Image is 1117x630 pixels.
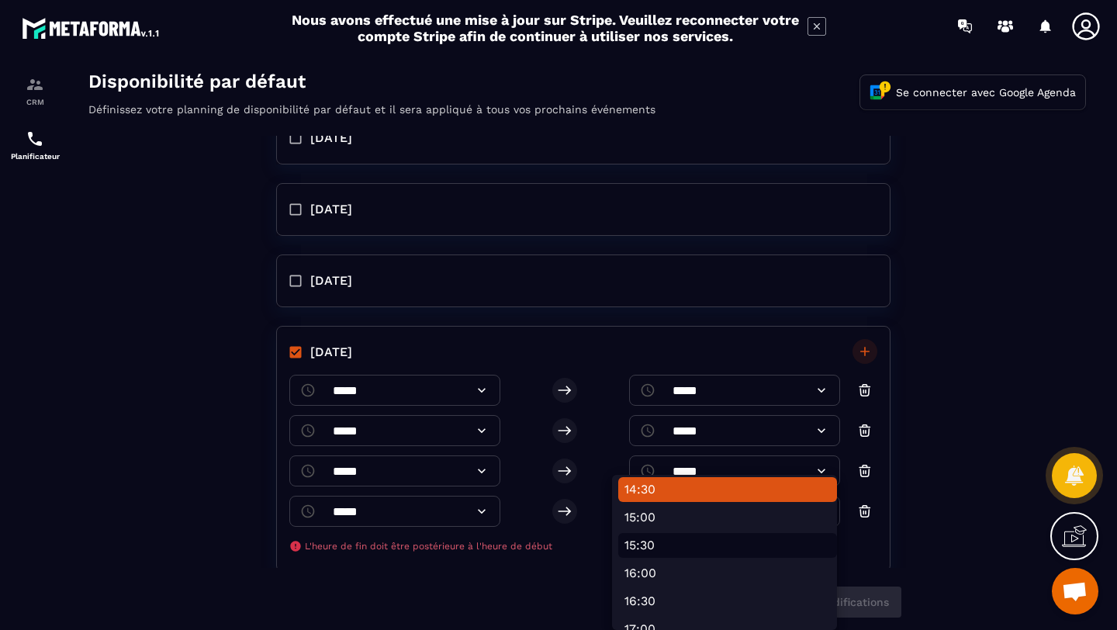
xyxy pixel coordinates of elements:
[545,410,764,434] li: 14:30
[26,130,44,148] img: scheduler
[545,466,764,490] li: 15:30
[4,64,66,118] a: formationformationCRM
[22,14,161,42] img: logo
[4,98,66,106] p: CRM
[291,12,800,44] h2: Nous avons effectué une mise à jour sur Stripe. Veuillez reconnecter votre compte Stripe afin de ...
[545,493,764,518] li: 16:00
[545,438,764,462] li: 15:00
[545,521,764,546] li: 16:30
[1052,568,1098,614] a: Ouvrir le chat
[4,152,66,161] p: Planificateur
[26,75,44,94] img: formation
[545,549,764,574] li: 17:00
[4,118,66,172] a: schedulerschedulerPlanificateur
